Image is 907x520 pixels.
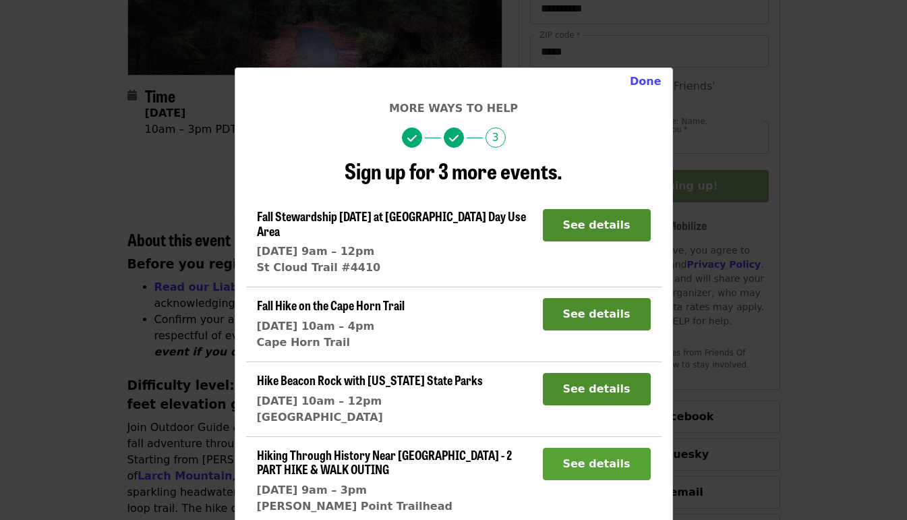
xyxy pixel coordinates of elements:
[543,382,651,395] a: See details
[257,393,483,409] div: [DATE] 10am – 12pm
[257,371,483,388] span: Hike Beacon Rock with [US_STATE] State Parks
[257,409,483,426] div: [GEOGRAPHIC_DATA]
[257,207,526,239] span: Fall Stewardship [DATE] at [GEOGRAPHIC_DATA] Day Use Area
[543,457,651,470] a: See details
[619,68,672,95] button: Close
[449,132,459,145] i: check icon
[257,498,532,515] div: [PERSON_NAME] Point Trailhead
[257,448,532,515] a: Hiking Through History Near [GEOGRAPHIC_DATA] - 2 PART HIKE & WALK OUTING[DATE] 9am – 3pm[PERSON_...
[543,373,651,405] button: See details
[543,219,651,231] a: See details
[257,296,405,314] span: Fall Hike on the Cape Horn Trail
[407,132,417,145] i: check icon
[486,127,506,148] span: 3
[543,308,651,320] a: See details
[257,373,483,426] a: Hike Beacon Rock with [US_STATE] State Parks[DATE] 10am – 12pm[GEOGRAPHIC_DATA]
[543,298,651,330] button: See details
[257,335,405,351] div: Cape Horn Trail
[257,318,405,335] div: [DATE] 10am – 4pm
[257,260,532,276] div: St Cloud Trail #4410
[257,446,512,478] span: Hiking Through History Near [GEOGRAPHIC_DATA] - 2 PART HIKE & WALK OUTING
[257,298,405,351] a: Fall Hike on the Cape Horn Trail[DATE] 10am – 4pmCape Horn Trail
[543,209,651,241] button: See details
[389,102,518,115] span: More ways to help
[257,209,532,276] a: Fall Stewardship [DATE] at [GEOGRAPHIC_DATA] Day Use Area[DATE] 9am – 12pmSt Cloud Trail #4410
[345,154,562,186] span: Sign up for 3 more events.
[543,448,651,480] button: See details
[257,482,532,498] div: [DATE] 9am – 3pm
[257,243,532,260] div: [DATE] 9am – 12pm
